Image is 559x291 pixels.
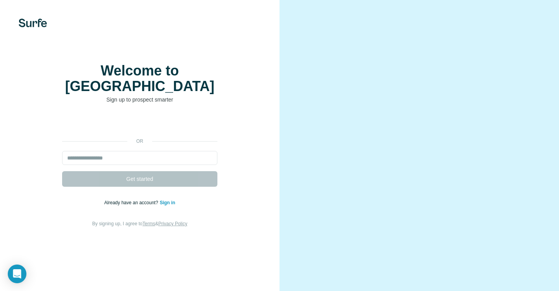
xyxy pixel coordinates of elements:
[62,96,217,103] p: Sign up to prospect smarter
[58,115,221,132] iframe: Sign in with Google Button
[142,221,155,226] a: Terms
[92,221,187,226] span: By signing up, I agree to &
[158,221,187,226] a: Privacy Policy
[160,200,175,205] a: Sign in
[8,265,26,283] div: Open Intercom Messenger
[104,200,160,205] span: Already have an account?
[127,138,152,145] p: or
[19,19,47,27] img: Surfe's logo
[62,63,217,94] h1: Welcome to [GEOGRAPHIC_DATA]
